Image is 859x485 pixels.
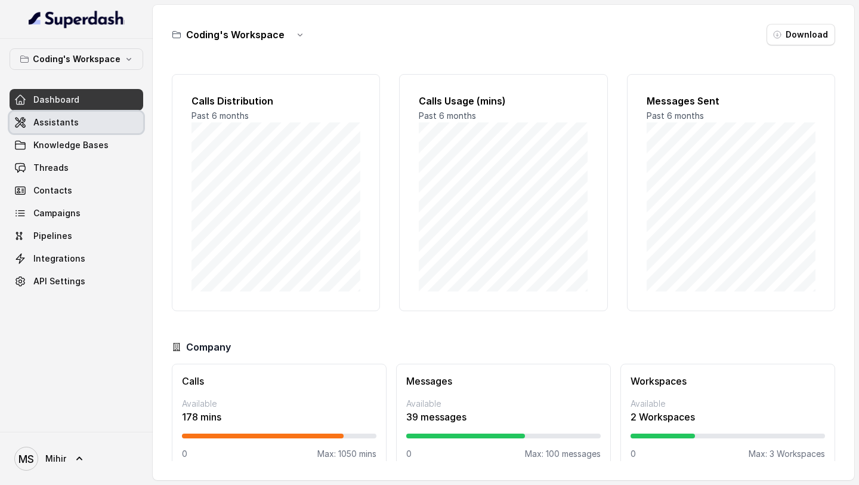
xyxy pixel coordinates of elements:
[33,52,120,66] p: Coding's Workspace
[33,207,81,219] span: Campaigns
[33,162,69,174] span: Threads
[647,110,704,121] span: Past 6 months
[406,448,412,460] p: 0
[631,398,825,410] p: Available
[33,275,85,287] span: API Settings
[631,410,825,424] p: 2 Workspaces
[33,94,79,106] span: Dashboard
[419,94,588,108] h2: Calls Usage (mins)
[525,448,601,460] p: Max: 100 messages
[10,134,143,156] a: Knowledge Bases
[10,112,143,133] a: Assistants
[406,374,601,388] h3: Messages
[186,27,285,42] h3: Coding's Workspace
[406,410,601,424] p: 39 messages
[10,225,143,247] a: Pipelines
[10,180,143,201] a: Contacts
[191,94,360,108] h2: Calls Distribution
[33,253,85,265] span: Integrations
[10,248,143,269] a: Integrations
[10,202,143,224] a: Campaigns
[647,94,815,108] h2: Messages Sent
[182,448,187,460] p: 0
[33,116,79,128] span: Assistants
[33,185,72,197] span: Contacts
[18,453,34,465] text: MS
[10,157,143,179] a: Threads
[33,139,109,151] span: Knowledge Bases
[749,448,825,460] p: Max: 3 Workspaces
[406,398,601,410] p: Available
[182,374,376,388] h3: Calls
[191,110,249,121] span: Past 6 months
[631,374,825,388] h3: Workspaces
[767,24,835,45] button: Download
[419,110,476,121] span: Past 6 months
[33,230,72,242] span: Pipelines
[631,448,636,460] p: 0
[10,48,143,70] button: Coding's Workspace
[182,410,376,424] p: 178 mins
[10,442,143,475] a: Mihir
[10,89,143,110] a: Dashboard
[182,398,376,410] p: Available
[29,10,125,29] img: light.svg
[186,340,231,354] h3: Company
[10,271,143,292] a: API Settings
[317,448,376,460] p: Max: 1050 mins
[45,453,66,465] span: Mihir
